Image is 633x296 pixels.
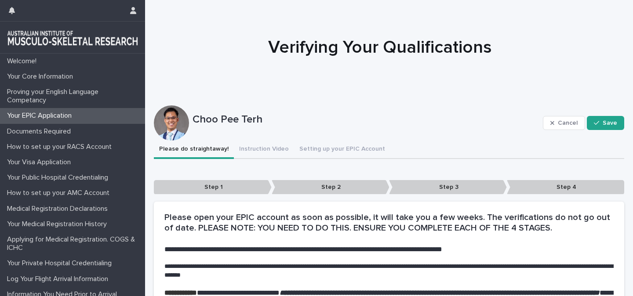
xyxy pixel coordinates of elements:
p: Step 3 [389,180,507,195]
p: Applying for Medical Registration. COGS & ICHC [4,235,145,252]
p: How to set up your RACS Account [4,143,119,151]
p: Your Public Hospital Credentialing [4,173,115,182]
button: Instruction Video [234,141,294,159]
p: How to set up your AMC Account [4,189,116,197]
img: 1xcjEmqDTcmQhduivVBy [7,29,138,46]
button: Setting up your EPIC Account [294,141,390,159]
p: Choo Pee Terh [193,113,539,126]
p: Medical Registration Declarations [4,205,115,213]
p: Your Core Information [4,72,80,81]
p: Log Your Flight Arrival Information [4,275,115,283]
h2: Please open your EPIC account as soon as possible, it will take you a few weeks. The verification... [164,212,614,233]
p: Your Medical Registration History [4,220,114,228]
button: Please do straightaway! [154,141,234,159]
button: Cancel [543,116,585,130]
p: Step 1 [154,180,272,195]
span: Save [603,120,617,126]
h1: Verifying Your Qualifications [164,37,595,58]
p: Welcome! [4,57,44,65]
p: Proving your English Language Competancy [4,88,145,105]
p: Your EPIC Application [4,112,79,120]
p: Step 2 [272,180,389,195]
p: Your Private Hospital Credentialing [4,259,119,267]
span: Cancel [558,120,578,126]
p: Your Visa Application [4,158,78,166]
p: Step 4 [507,180,625,195]
button: Save [587,116,624,130]
p: Documents Required [4,127,78,136]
